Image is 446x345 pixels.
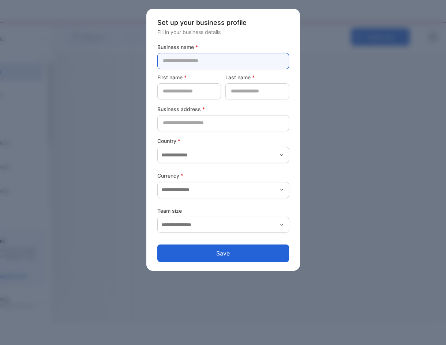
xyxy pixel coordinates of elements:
[225,73,289,81] label: Last name
[157,18,289,27] p: Set up your business profile
[157,244,289,262] button: Save
[157,172,289,179] label: Currency
[157,105,289,113] label: Business address
[157,43,289,51] label: Business name
[157,73,221,81] label: First name
[157,28,289,36] p: Fill in your business details
[157,137,289,145] label: Country
[157,207,289,215] label: Team size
